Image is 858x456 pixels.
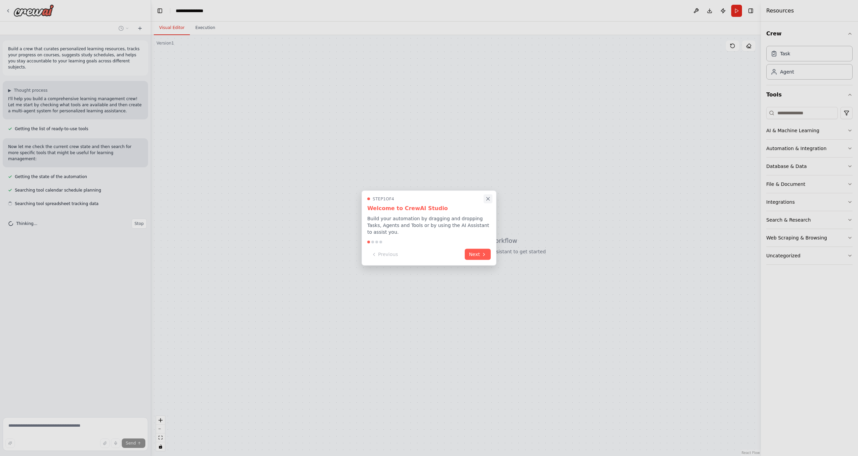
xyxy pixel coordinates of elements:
button: Previous [367,249,402,260]
button: Close walkthrough [484,194,492,203]
span: Step 1 of 4 [373,196,394,202]
button: Hide left sidebar [155,6,165,16]
p: Build your automation by dragging and dropping Tasks, Agents and Tools or by using the AI Assista... [367,215,491,235]
h3: Welcome to CrewAI Studio [367,204,491,212]
button: Next [465,249,491,260]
